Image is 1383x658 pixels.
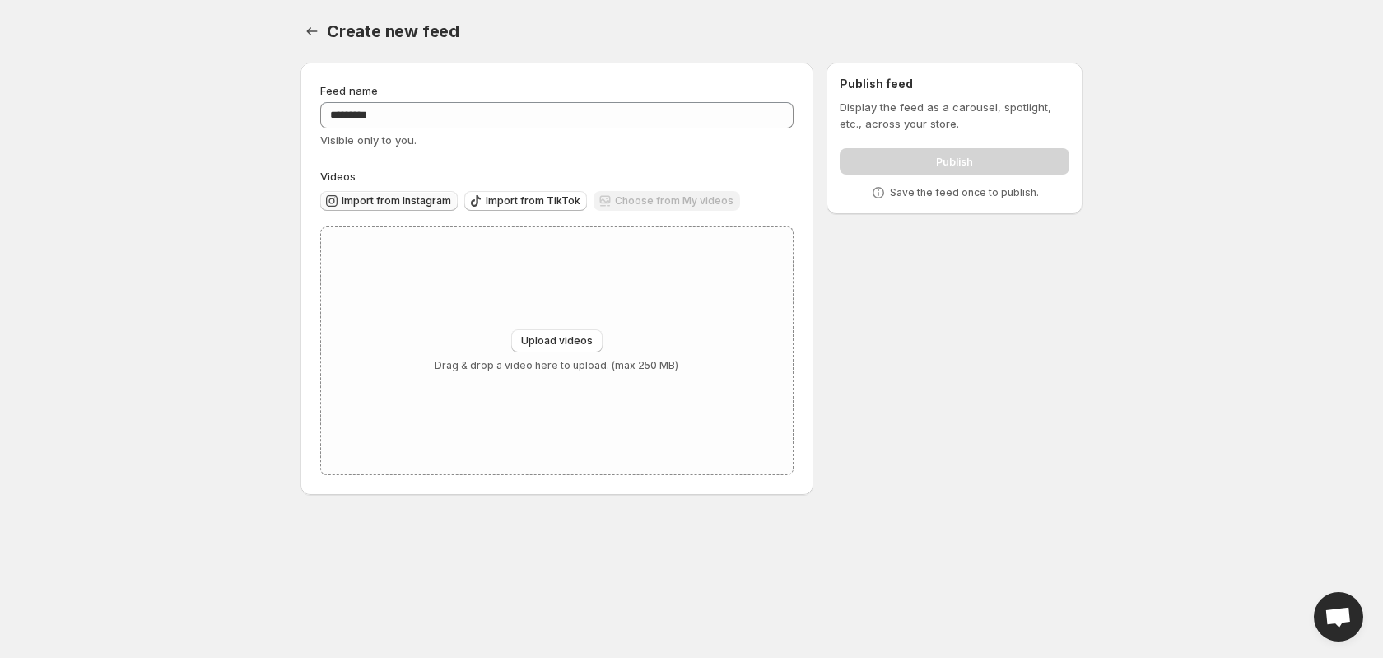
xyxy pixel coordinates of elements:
p: Drag & drop a video here to upload. (max 250 MB) [435,359,678,372]
button: Settings [300,20,324,43]
span: Create new feed [327,21,459,41]
span: Feed name [320,84,378,97]
span: Videos [320,170,356,183]
span: Import from Instagram [342,194,451,208]
span: Visible only to you. [320,133,417,147]
span: Upload videos [521,334,593,348]
a: Open chat [1314,592,1363,642]
p: Display the feed as a carousel, spotlight, etc., across your store. [840,99,1069,132]
button: Import from Instagram [320,191,458,211]
button: Upload videos [511,329,603,352]
p: Save the feed once to publish. [890,186,1039,199]
h2: Publish feed [840,76,1069,92]
button: Import from TikTok [464,191,587,211]
span: Import from TikTok [486,194,580,208]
